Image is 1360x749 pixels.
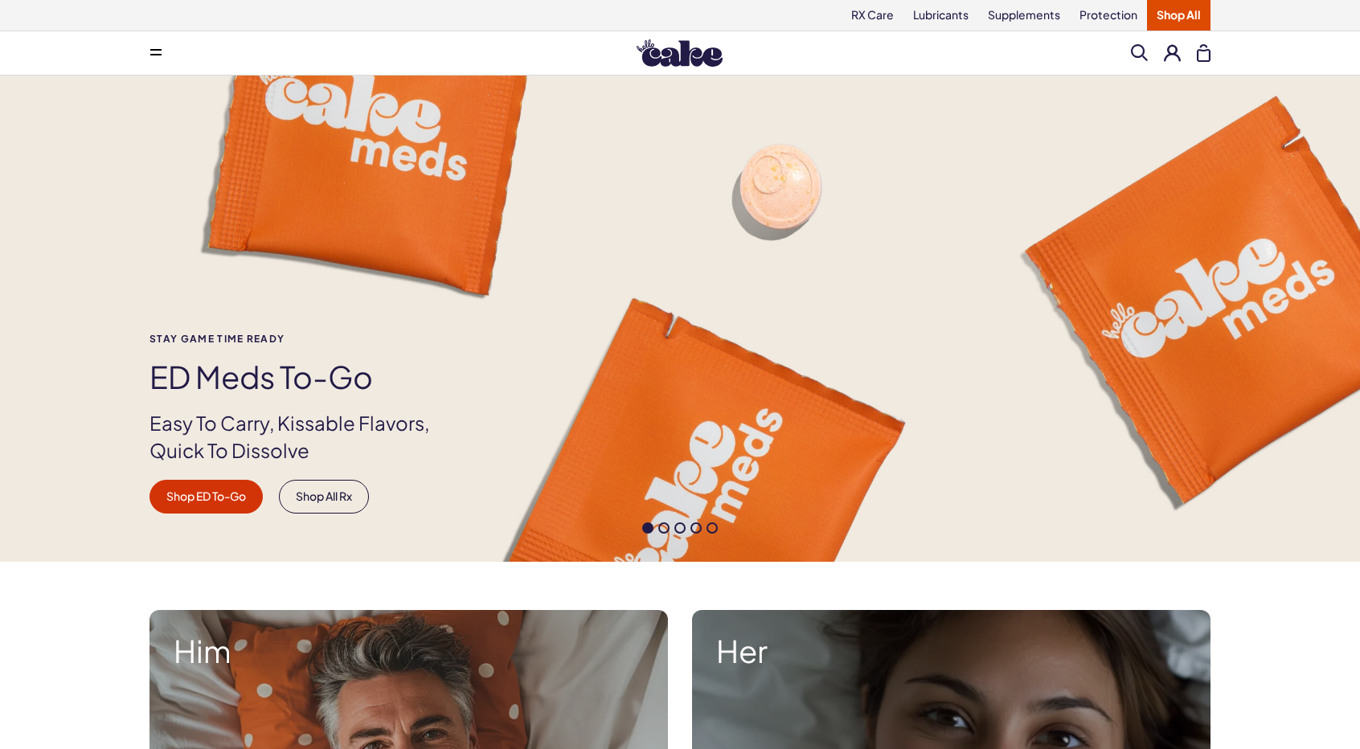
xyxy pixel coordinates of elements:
[150,480,263,514] a: Shop ED To-Go
[279,480,369,514] a: Shop All Rx
[637,39,723,67] img: Hello Cake
[150,410,457,464] p: Easy To Carry, Kissable Flavors, Quick To Dissolve
[150,360,457,394] h1: ED Meds to-go
[716,634,1186,668] strong: Her
[150,334,457,344] span: Stay Game time ready
[174,634,644,668] strong: Him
